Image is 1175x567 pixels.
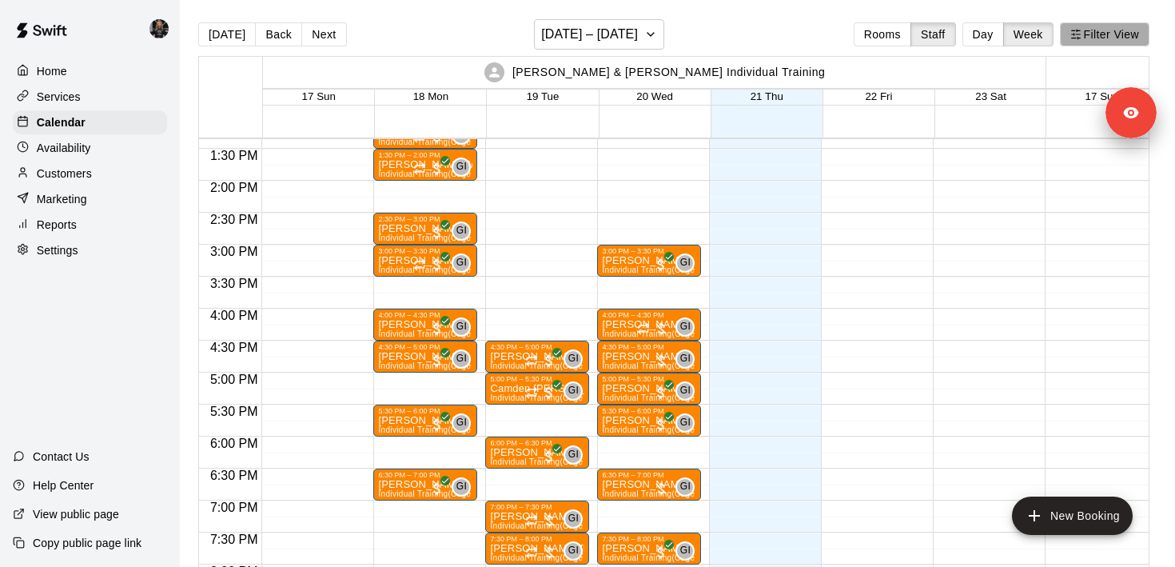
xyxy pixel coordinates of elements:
div: Garrett & Sean Individual Training [675,413,695,433]
span: GI [568,447,579,463]
span: GI [680,255,691,271]
span: 6:30 PM [206,469,262,482]
h6: [DATE] – [DATE] [541,23,638,46]
div: 5:30 PM – 6:00 PM [378,407,472,415]
span: Individual Training (Cage 1) [602,393,705,402]
span: All customers have paid [653,417,669,433]
div: Garrett & Sean Individual Training [564,445,583,465]
div: 4:30 PM – 5:00 PM: Nola Jendusa [373,341,477,373]
div: Garrett & Sean Individual Training [675,254,695,273]
div: 6:30 PM – 7:00 PM: Individual Training [597,469,701,501]
span: GI [568,511,579,527]
span: GI [680,319,691,335]
span: Garrett & Sean Individual Training [458,158,471,177]
div: 6:30 PM – 7:00 PM [378,471,472,479]
span: Individual Training (Cage 1) [602,425,705,434]
span: All customers have paid [541,385,557,401]
div: 4:00 PM – 4:30 PM [378,311,472,319]
span: 1:30 PM [206,149,262,162]
button: Rooms [854,22,911,46]
span: 3:30 PM [206,277,262,290]
div: 3:00 PM – 3:30 PM [378,247,472,255]
div: 5:30 PM – 6:00 PM: Individual Training [373,405,477,437]
p: Home [37,63,67,79]
span: 3:00 PM [206,245,262,258]
div: 2:30 PM – 3:00 PM [378,215,472,223]
p: Customers [37,166,92,182]
a: Home [13,59,167,83]
div: 1:30 PM – 2:00 PM [378,151,472,159]
button: 18 Mon [413,90,448,102]
span: Individual Training (Cage 1) [378,266,481,274]
span: GI [456,415,467,431]
button: 20 Wed [636,90,673,102]
div: 6:30 PM – 7:00 PM: Dylan Cunningham [373,469,477,501]
button: Week [1003,22,1054,46]
span: Individual Training (Cage 1) [490,393,593,402]
button: 23 Sat [975,90,1006,102]
span: Individual Training (Cage 1) [602,266,705,274]
span: Individual Training (Cage 1) [602,489,705,498]
p: Help Center [33,477,94,493]
div: Garrett & Sean Individual Training [452,477,471,497]
p: Calendar [37,114,86,130]
span: Individual Training (Cage 1) [378,361,481,370]
span: 5:30 PM [206,405,262,418]
div: Customers [13,162,167,186]
div: 3:00 PM – 3:30 PM [602,247,696,255]
div: Garrett & Sean 1on1 Lessons [146,13,180,45]
span: Individual Training (Cage 1) [378,329,481,338]
span: All customers have paid [429,161,445,177]
div: Garrett & Sean Individual Training [452,222,471,241]
span: Garrett & Sean Individual Training [570,509,583,529]
p: View public page [33,506,119,522]
span: Individual Training (Cage 1) [490,521,593,530]
div: Calendar [13,110,167,134]
button: add [1012,497,1133,535]
span: All customers have paid [429,353,445,369]
span: GI [456,351,467,367]
div: 7:30 PM – 8:00 PM [602,535,696,543]
span: Garrett & Sean Individual Training [682,413,695,433]
span: GI [680,351,691,367]
span: Individual Training (Cage 1) [378,425,481,434]
div: 7:00 PM – 7:30 PM [490,503,584,511]
span: GI [456,223,467,239]
span: GI [456,255,467,271]
button: [DATE] [198,22,256,46]
span: Individual Training (Cage 1) [490,457,593,466]
span: 7:30 PM [206,533,262,546]
a: Settings [13,238,167,262]
span: Garrett & Sean Individual Training [682,349,695,369]
span: Recurring event [525,386,538,399]
div: Services [13,85,167,109]
div: Reports [13,213,167,237]
span: Recurring event [525,546,538,559]
span: Garrett & Sean Individual Training [458,222,471,241]
span: Individual Training (Cage 1) [490,361,593,370]
span: Individual Training (Cage 1) [602,361,705,370]
div: Garrett & Sean Individual Training [675,381,695,401]
div: 6:30 PM – 7:00 PM [602,471,696,479]
span: Garrett & Sean Individual Training [458,413,471,433]
span: All customers have paid [429,481,445,497]
div: Garrett & Sean Individual Training [452,158,471,177]
span: 7:00 PM [206,501,262,514]
span: All customers have paid [429,417,445,433]
div: 7:30 PM – 8:00 PM: Individual Training [485,533,589,565]
span: Garrett & Sean Individual Training [570,541,583,561]
span: GI [680,415,691,431]
div: Garrett & Sean Individual Training [675,317,695,337]
span: 21 Thu [751,90,783,102]
p: Reports [37,217,77,233]
span: Garrett & Sean Individual Training [570,381,583,401]
span: GI [568,543,579,559]
div: 5:00 PM – 5:30 PM [602,375,696,383]
span: Garrett & Sean Individual Training [570,349,583,369]
div: 4:00 PM – 4:30 PM: Jaxon Mauldin [373,309,477,341]
button: 17 Sun [1085,90,1119,102]
div: Garrett & Sean Individual Training [564,509,583,529]
button: 19 Tue [527,90,560,102]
